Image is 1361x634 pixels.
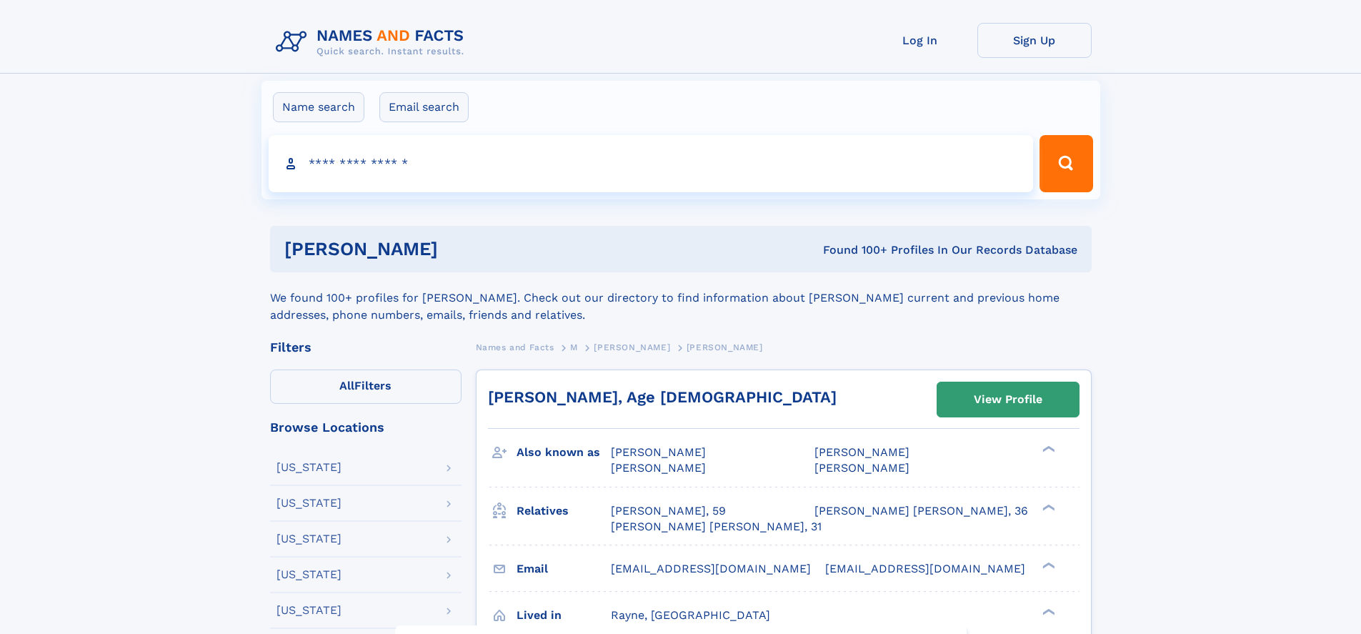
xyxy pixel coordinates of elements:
div: [US_STATE] [276,569,342,580]
h1: [PERSON_NAME] [284,240,631,258]
span: [PERSON_NAME] [611,445,706,459]
span: [PERSON_NAME] [594,342,670,352]
a: [PERSON_NAME] [PERSON_NAME], 36 [814,503,1028,519]
div: Filters [270,341,462,354]
div: [US_STATE] [276,605,342,616]
span: M [570,342,578,352]
div: ❯ [1039,607,1056,616]
div: Found 100+ Profiles In Our Records Database [630,242,1077,258]
div: ❯ [1039,445,1056,454]
span: All [339,379,354,392]
label: Email search [379,92,469,122]
a: View Profile [937,382,1079,417]
a: M [570,338,578,356]
h3: Relatives [517,499,611,523]
span: [PERSON_NAME] [687,342,763,352]
a: [PERSON_NAME], 59 [611,503,726,519]
span: [PERSON_NAME] [814,445,909,459]
a: [PERSON_NAME] [PERSON_NAME], 31 [611,519,822,535]
div: ❯ [1039,502,1056,512]
span: [PERSON_NAME] [611,461,706,475]
div: [US_STATE] [276,497,342,509]
h3: Lived in [517,603,611,628]
a: [PERSON_NAME] [594,338,670,356]
div: Browse Locations [270,421,462,434]
button: Search Button [1040,135,1092,192]
div: We found 100+ profiles for [PERSON_NAME]. Check out our directory to find information about [PERS... [270,272,1092,324]
a: [PERSON_NAME], Age [DEMOGRAPHIC_DATA] [488,388,837,406]
h3: Also known as [517,440,611,465]
span: [EMAIL_ADDRESS][DOMAIN_NAME] [825,562,1025,575]
label: Name search [273,92,364,122]
a: Log In [863,23,977,58]
h3: Email [517,557,611,581]
input: search input [269,135,1034,192]
img: Logo Names and Facts [270,23,476,61]
div: [US_STATE] [276,533,342,545]
div: [US_STATE] [276,462,342,473]
a: Sign Up [977,23,1092,58]
span: Rayne, [GEOGRAPHIC_DATA] [611,608,770,622]
div: View Profile [974,383,1042,416]
span: [PERSON_NAME] [814,461,909,475]
div: ❯ [1039,560,1056,570]
a: Names and Facts [476,338,554,356]
span: [EMAIL_ADDRESS][DOMAIN_NAME] [611,562,811,575]
label: Filters [270,370,462,404]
